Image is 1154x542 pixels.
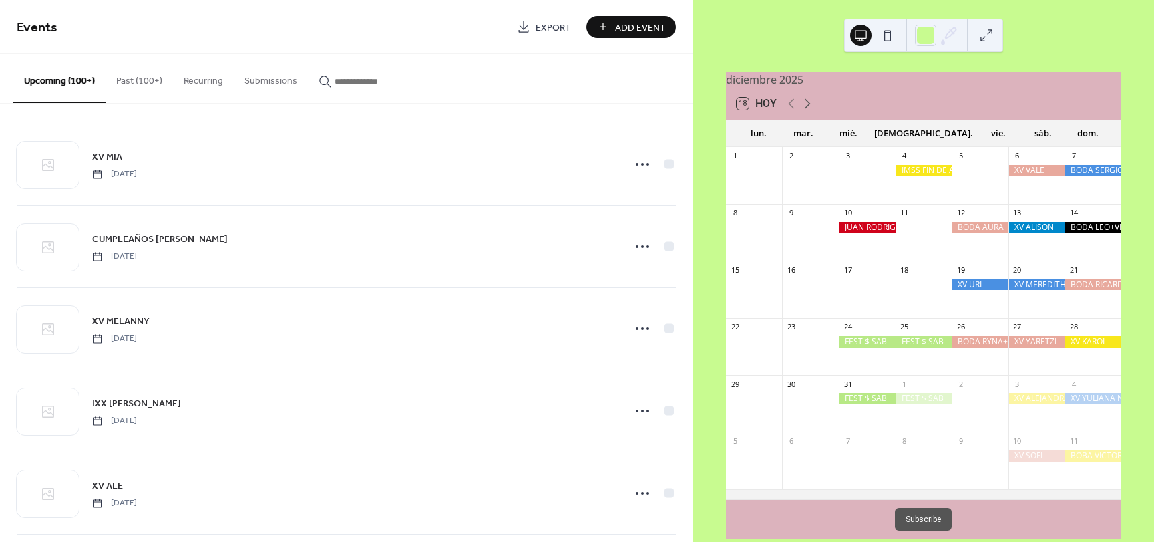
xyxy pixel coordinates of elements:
[92,333,137,345] span: [DATE]
[1069,265,1079,275] div: 21
[1065,222,1121,233] div: BODA LEO+VERO
[730,322,740,332] div: 22
[17,15,57,41] span: Events
[92,150,122,164] span: XV MIA
[843,436,853,446] div: 7
[900,151,910,161] div: 4
[1012,151,1022,161] div: 6
[92,251,137,263] span: [DATE]
[92,396,181,411] a: IXX [PERSON_NAME]
[615,21,666,35] span: Add Event
[956,208,966,218] div: 12
[1008,279,1065,291] div: XV MEREDITH
[895,508,952,531] button: Subscribe
[1066,120,1111,147] div: dom.
[507,16,581,38] a: Export
[1065,450,1121,462] div: BOBA VICTOR+LESLY
[586,16,676,38] button: Add Event
[1069,151,1079,161] div: 7
[1069,379,1079,389] div: 4
[900,208,910,218] div: 11
[956,436,966,446] div: 9
[871,120,976,147] div: [DEMOGRAPHIC_DATA].
[92,231,228,247] a: CUMPLEAÑOS [PERSON_NAME]
[730,436,740,446] div: 5
[843,208,853,218] div: 10
[786,322,796,332] div: 23
[737,120,781,147] div: lun.
[13,54,106,103] button: Upcoming (100+)
[92,315,150,329] span: XV MELANNY
[956,151,966,161] div: 5
[839,336,896,348] div: FEST $ SAB
[92,313,150,329] a: XV MELANNY
[732,94,781,113] button: 18Hoy
[839,393,896,404] div: FEST $ SAB
[952,279,1008,291] div: XV URI
[92,149,122,164] a: XV MIA
[92,478,123,493] a: XV ALE
[900,436,910,446] div: 8
[900,265,910,275] div: 18
[92,415,137,427] span: [DATE]
[1012,208,1022,218] div: 13
[92,233,228,247] span: CUMPLEAÑOS [PERSON_NAME]
[1021,120,1066,147] div: sáb.
[826,120,871,147] div: mié.
[786,151,796,161] div: 2
[92,168,137,180] span: [DATE]
[896,165,952,176] div: IMSS FIN DE AÑO
[843,265,853,275] div: 17
[956,322,966,332] div: 26
[839,222,896,233] div: JUAN RODRIGUEZ HERNANDEZ
[976,120,1021,147] div: vie.
[1012,322,1022,332] div: 27
[1065,165,1121,176] div: BODA SERGIO+CITLALI
[92,479,123,493] span: XV ALE
[730,265,740,275] div: 15
[843,322,853,332] div: 24
[952,222,1008,233] div: BODA AURA+RICARDO
[173,54,234,102] button: Recurring
[786,208,796,218] div: 9
[1008,336,1065,348] div: XV YARETZI
[92,397,181,411] span: IXX [PERSON_NAME]
[1008,393,1065,404] div: XV ALEJANDRA
[1012,265,1022,275] div: 20
[1065,393,1121,404] div: XV YULIANA NIKTÉ
[1065,336,1121,348] div: XV KAROL
[726,72,1121,88] div: diciembre 2025
[234,54,308,102] button: Submissions
[786,436,796,446] div: 6
[92,497,137,509] span: [DATE]
[900,322,910,332] div: 25
[781,120,826,147] div: mar.
[536,21,571,35] span: Export
[1008,222,1065,233] div: XV ALISON
[1012,436,1022,446] div: 10
[896,336,952,348] div: FEST $ SAB
[1008,165,1065,176] div: XV VALE
[730,151,740,161] div: 1
[900,379,910,389] div: 1
[106,54,173,102] button: Past (100+)
[1012,379,1022,389] div: 3
[956,379,966,389] div: 2
[1008,450,1065,462] div: XV SOFI
[843,151,853,161] div: 3
[786,265,796,275] div: 16
[786,379,796,389] div: 30
[956,265,966,275] div: 19
[1069,436,1079,446] div: 11
[1065,279,1121,291] div: BODA RICARDO+VERO
[896,393,952,404] div: FEST $ SAB
[952,336,1008,348] div: BODA RYNA+GIVANNI Y PRESENTACIÓN ZOE
[1069,208,1079,218] div: 14
[730,379,740,389] div: 29
[730,208,740,218] div: 8
[843,379,853,389] div: 31
[1069,322,1079,332] div: 28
